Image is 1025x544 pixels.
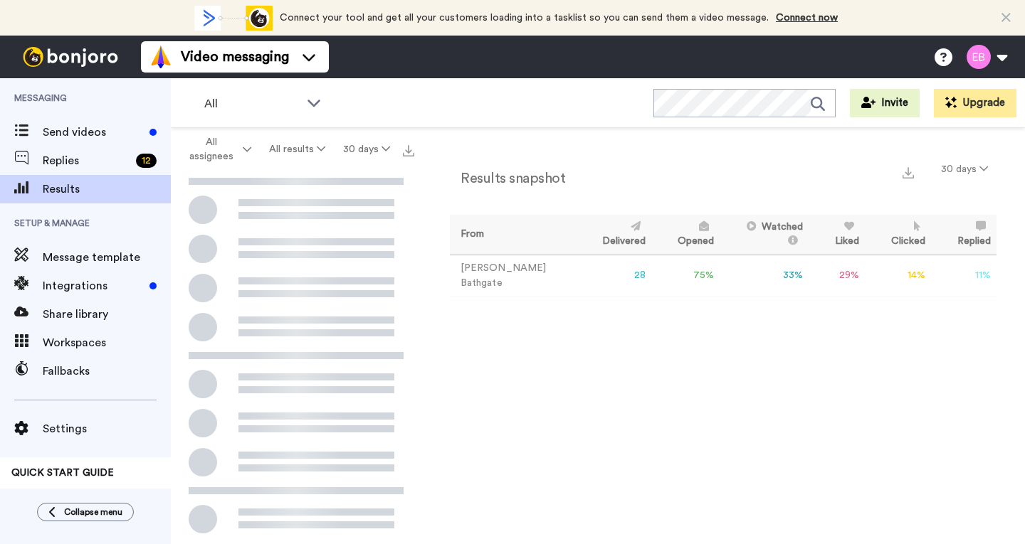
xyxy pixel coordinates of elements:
[720,215,809,255] th: Watched
[43,124,144,141] span: Send videos
[181,47,289,67] span: Video messaging
[809,255,865,297] td: 29 %
[334,137,399,162] button: 30 days
[577,215,652,255] th: Delivered
[11,486,31,497] span: 40%
[776,13,838,23] a: Connect now
[149,46,172,68] img: vm-color.svg
[450,255,577,297] td: [PERSON_NAME] Bathgate
[182,135,240,164] span: All assignees
[651,255,720,297] td: 75 %
[43,420,171,437] span: Settings
[651,215,720,255] th: Opened
[43,363,171,380] span: Fallbacks
[37,503,134,521] button: Collapse menu
[43,152,130,169] span: Replies
[850,89,920,117] button: Invite
[43,334,171,351] span: Workspaces
[43,277,144,294] span: Integrations
[11,468,114,478] span: QUICK START GUIDE
[43,249,171,266] span: Message template
[43,306,171,323] span: Share library
[450,171,565,186] h2: Results snapshot
[261,137,335,162] button: All results
[898,161,918,182] button: Export a summary of each team member’s results that match this filter now.
[174,129,261,169] button: All assignees
[17,47,124,67] img: bj-logo-header-white.svg
[399,139,419,160] button: Export all results that match these filters now.
[136,154,157,168] div: 12
[43,181,171,198] span: Results
[865,255,931,297] td: 14 %
[931,255,997,297] td: 11 %
[903,167,914,178] img: export.svg
[280,13,769,23] span: Connect your tool and get all your customers loading into a tasklist so you can send them a video...
[64,506,122,518] span: Collapse menu
[403,145,414,156] img: export.svg
[194,6,273,31] div: animation
[809,215,865,255] th: Liked
[931,215,997,255] th: Replied
[577,255,652,297] td: 28
[932,156,997,182] button: 30 days
[865,215,931,255] th: Clicked
[450,215,577,255] th: From
[934,89,1016,117] button: Upgrade
[204,95,300,112] span: All
[720,255,809,297] td: 33 %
